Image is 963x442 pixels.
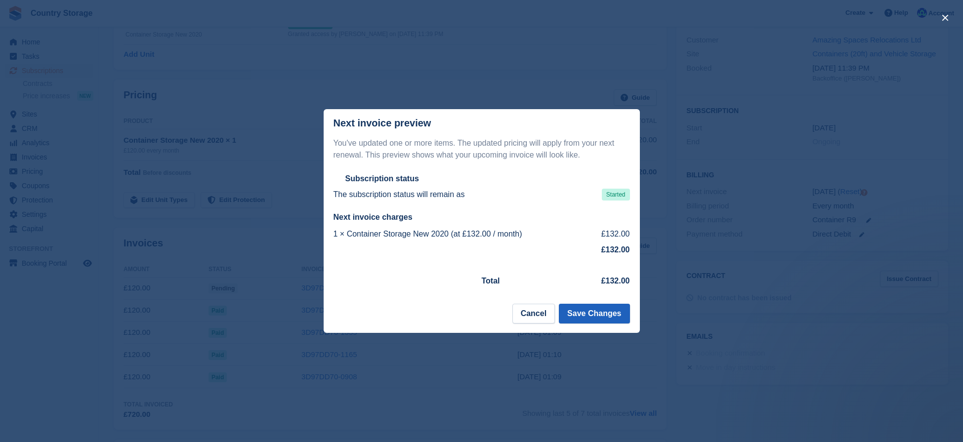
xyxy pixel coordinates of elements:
[334,137,630,161] p: You've updated one or more items. The updated pricing will apply from your next renewal. This pre...
[591,226,630,242] td: £132.00
[602,189,630,201] span: Started
[334,189,465,201] p: The subscription status will remain as
[512,304,555,323] button: Cancel
[334,118,431,129] p: Next invoice preview
[601,245,630,254] strong: £132.00
[334,212,630,222] h2: Next invoice charges
[482,277,500,285] strong: Total
[601,277,630,285] strong: £132.00
[937,10,953,26] button: close
[559,304,629,323] button: Save Changes
[345,174,419,184] h2: Subscription status
[334,226,591,242] td: 1 × Container Storage New 2020 (at £132.00 / month)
